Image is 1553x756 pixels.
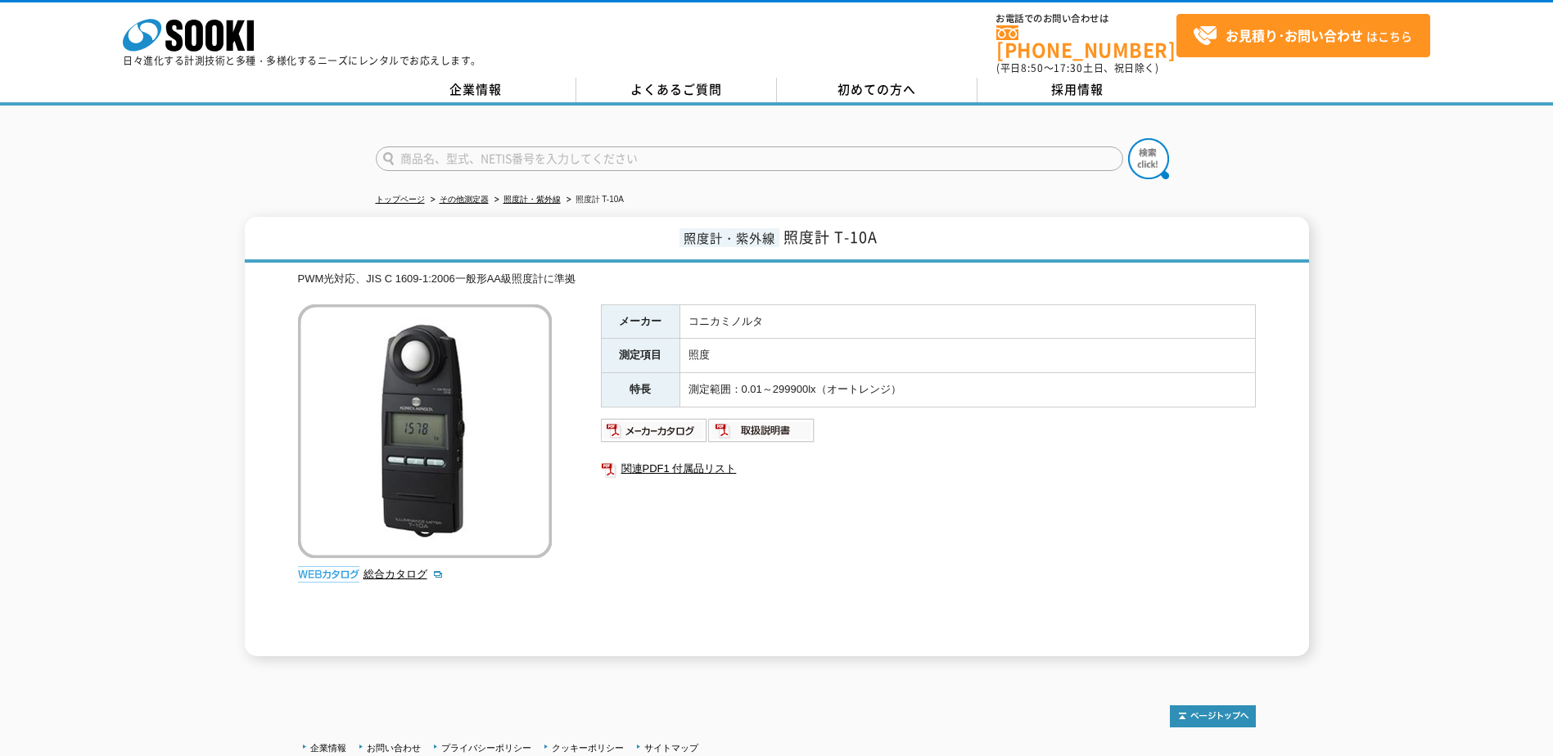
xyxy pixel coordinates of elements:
span: お電話でのお問い合わせは [996,14,1176,24]
a: 企業情報 [310,743,346,753]
a: クッキーポリシー [552,743,624,753]
span: 17:30 [1054,61,1083,75]
span: (平日 ～ 土日、祝日除く) [996,61,1158,75]
a: サイトマップ [644,743,698,753]
a: [PHONE_NUMBER] [996,25,1176,59]
td: コニカミノルタ [679,304,1255,339]
a: その他測定器 [440,195,489,204]
img: 照度計 T-10A [298,304,552,558]
li: 照度計 T-10A [563,191,624,209]
input: 商品名、型式、NETIS番号を入力してください [376,146,1123,171]
span: 照度計 T-10A [783,226,878,248]
a: プライバシーポリシー [441,743,531,753]
img: btn_search.png [1128,138,1169,179]
a: 採用情報 [977,78,1178,102]
p: 日々進化する計測技術と多種・多様化するニーズにレンタルでお応えします。 [123,56,481,65]
a: メーカーカタログ [601,428,708,440]
a: 企業情報 [376,78,576,102]
img: トップページへ [1170,705,1256,727]
th: メーカー [601,304,679,339]
a: よくあるご質問 [576,78,777,102]
span: 照度計・紫外線 [679,228,779,247]
a: お見積り･お問い合わせはこちら [1176,14,1430,57]
a: トップページ [376,195,425,204]
span: 8:50 [1021,61,1044,75]
a: 初めての方へ [777,78,977,102]
a: お問い合わせ [367,743,421,753]
div: PWM光対応、JIS C 1609-1:2006一般形AA級照度計に準拠 [298,271,1256,288]
th: 測定項目 [601,339,679,373]
img: 取扱説明書 [708,417,815,443]
a: 関連PDF1 付属品リスト [601,458,1256,479]
img: webカタログ [298,566,359,583]
th: 特長 [601,373,679,407]
span: 初めての方へ [837,80,916,98]
span: はこちら [1193,24,1412,48]
strong: お見積り･お問い合わせ [1226,25,1363,45]
a: 照度計・紫外線 [503,195,561,204]
img: メーカーカタログ [601,417,708,443]
a: 取扱説明書 [708,428,815,440]
td: 測定範囲：0.01～299900lx（オートレンジ） [679,373,1255,407]
td: 照度 [679,339,1255,373]
a: 総合カタログ [363,568,444,580]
